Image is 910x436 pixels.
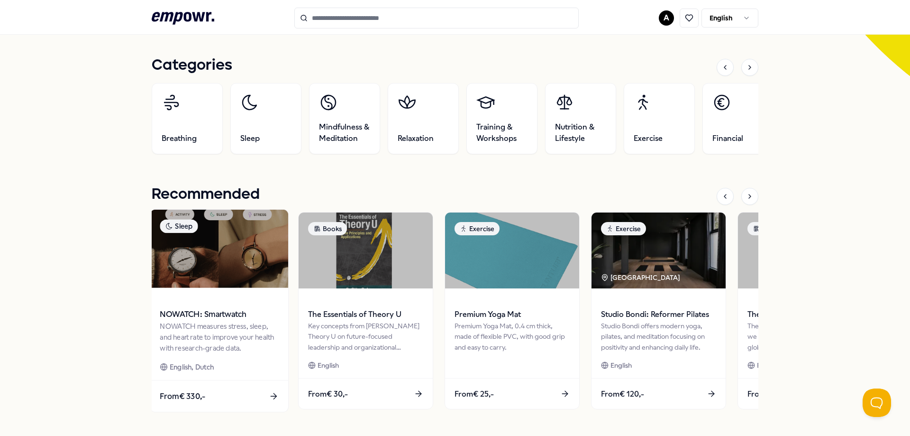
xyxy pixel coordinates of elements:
[610,360,632,371] span: English
[230,83,301,154] a: Sleep
[545,83,616,154] a: Nutrition & Lifestyle
[298,212,433,409] a: package imageBooksThe Essentials of Theory UKey concepts from [PERSON_NAME] Theory U on future-fo...
[445,213,579,288] img: package image
[757,360,778,371] span: English
[170,362,214,372] span: English, Dutch
[455,308,570,321] span: Premium Yoga Mat
[152,54,232,77] h1: Categories
[737,212,873,409] a: package imageBooksThe Perils of PerceptionThe Perils of Perception explores why we misunderstand ...
[162,133,197,144] span: Breathing
[160,308,278,321] span: NOWATCH: Smartwatch
[455,321,570,353] div: Premium Yoga Mat, 0.4 cm thick, made of flexible PVC, with good grip and easy to carry.
[591,213,726,288] img: package image
[601,308,716,321] span: Studio Bondi: Reformer Pilates
[659,10,674,26] button: A
[747,321,863,353] div: The Perils of Perception explores why we misunderstand key facts, using global research to reveal...
[308,321,423,353] div: Key concepts from [PERSON_NAME] Theory U on future-focused leadership and organizational renewal.
[152,83,223,154] a: Breathing
[476,121,528,144] span: Training & Workshops
[398,133,434,144] span: Relaxation
[747,308,863,321] span: The Perils of Perception
[863,389,891,417] iframe: Help Scout Beacon - Open
[388,83,459,154] a: Relaxation
[308,308,423,321] span: The Essentials of Theory U
[299,213,433,288] img: package image
[150,210,288,288] img: package image
[160,219,198,233] div: Sleep
[445,212,580,409] a: package imageExercisePremium Yoga MatPremium Yoga Mat, 0.4 cm thick, made of flexible PVC, with g...
[702,83,773,154] a: Financial
[152,183,260,206] h1: Recommended
[712,133,743,144] span: Financial
[160,321,278,353] div: NOWATCH measures stress, sleep, and heart rate to improve your health with research-grade data.
[309,83,380,154] a: Mindfulness & Meditation
[747,222,786,235] div: Books
[601,321,716,353] div: Studio Bondi offers modern yoga, pilates, and meditation focusing on positivity and enhancing dai...
[455,388,494,400] span: From € 25,-
[294,8,579,28] input: Search for products, categories or subcategories
[318,360,339,371] span: English
[624,83,695,154] a: Exercise
[738,213,872,288] img: package image
[601,272,682,283] div: [GEOGRAPHIC_DATA]
[747,388,787,400] span: From € 20,-
[455,222,500,235] div: Exercise
[308,388,348,400] span: From € 30,-
[150,209,289,413] a: package imageSleepNOWATCH: SmartwatchNOWATCH measures stress, sleep, and heart rate to improve yo...
[634,133,663,144] span: Exercise
[601,222,646,235] div: Exercise
[591,212,726,409] a: package imageExercise[GEOGRAPHIC_DATA] Studio Bondi: Reformer PilatesStudio Bondi offers modern y...
[601,388,644,400] span: From € 120,-
[466,83,537,154] a: Training & Workshops
[240,133,260,144] span: Sleep
[160,390,205,402] span: From € 330,-
[308,222,347,235] div: Books
[319,121,370,144] span: Mindfulness & Meditation
[555,121,606,144] span: Nutrition & Lifestyle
